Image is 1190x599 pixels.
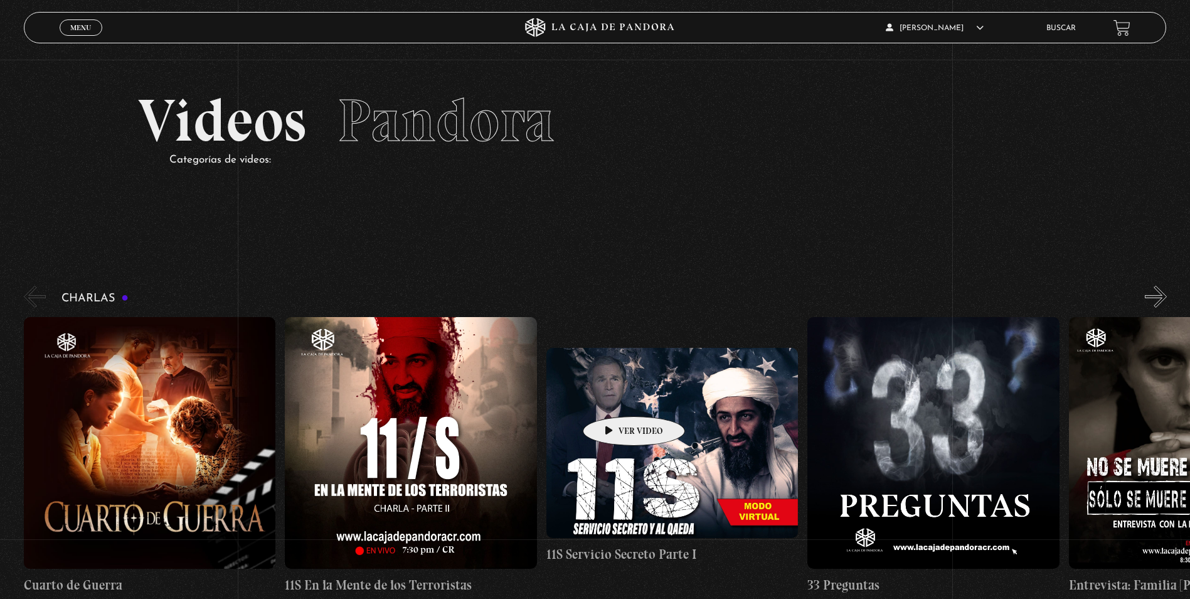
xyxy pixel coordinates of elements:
a: 33 Preguntas [807,317,1059,595]
h4: 11S En la Mente de los Terroristas [285,575,536,595]
h2: Videos [138,91,1052,151]
a: Cuarto de Guerra [24,317,275,595]
span: [PERSON_NAME] [886,24,984,32]
button: Next [1145,286,1167,308]
span: Menu [70,24,91,31]
span: Pandora [337,85,555,156]
a: 11S Servicio Secreto Parte I [546,317,798,595]
h4: Cuarto de Guerra [24,575,275,595]
span: Cerrar [66,35,96,43]
p: Categorías de videos: [169,151,1052,170]
a: View your shopping cart [1113,19,1130,36]
h4: 11S Servicio Secreto Parte I [546,544,798,564]
h3: Charlas [61,293,129,305]
button: Previous [24,286,46,308]
a: 11S En la Mente de los Terroristas [285,317,536,595]
a: Buscar [1046,24,1076,32]
h4: 33 Preguntas [807,575,1059,595]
